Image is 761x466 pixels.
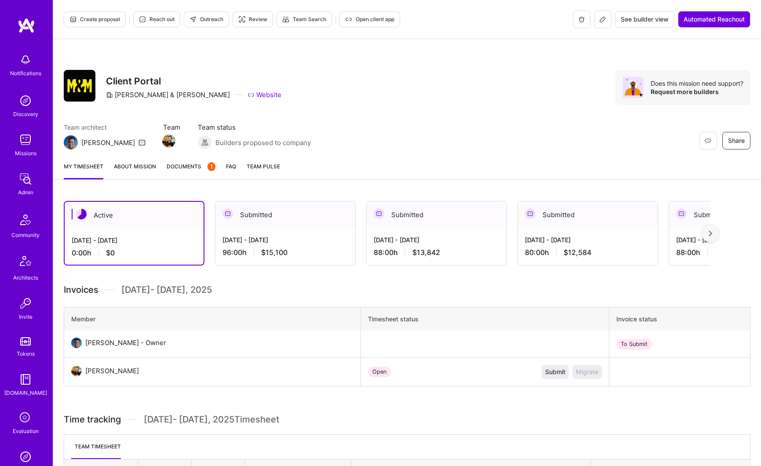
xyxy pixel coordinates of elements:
a: Team Member Avatar [163,134,175,149]
img: Submitted [374,208,384,219]
a: About Mission [114,162,156,179]
a: Team Pulse [247,162,280,179]
img: Active [76,209,87,219]
div: Submitted [518,201,658,228]
img: User Avatar [71,338,82,348]
img: admin teamwork [17,170,34,188]
img: discovery [17,92,34,109]
div: Community [11,230,40,240]
div: 0:00 h [72,248,197,258]
li: Team timesheet [71,442,121,459]
a: My timesheet [64,162,103,179]
button: Create proposal [64,11,126,27]
img: Invite [17,295,34,312]
img: teamwork [17,131,34,149]
img: right [709,230,712,237]
span: Invoices [64,283,98,296]
span: Outreach [189,15,223,23]
img: Avatar [623,77,644,98]
div: Invite [19,312,33,321]
img: Team Architect [64,135,78,149]
img: Submitted [676,208,687,219]
div: Discovery [13,109,38,119]
div: Architects [13,273,38,282]
img: Company Logo [64,70,95,102]
div: Submitted [215,201,355,228]
div: [DATE] - [DATE] [525,235,651,244]
span: Automated Reachout [684,15,745,24]
img: Team Member Avatar [162,135,175,148]
button: Open client app [339,11,400,27]
div: Submitted [367,201,506,228]
i: icon Mail [138,139,146,146]
i: icon Targeter [238,16,245,23]
div: Open [368,367,391,377]
span: $12,584 [564,248,591,257]
div: Does this mission need support? [651,79,743,87]
a: Documents1 [167,162,215,179]
span: Share [728,136,745,145]
img: bell [17,51,34,69]
div: [PERSON_NAME] [81,138,135,147]
div: Evaluation [13,426,39,436]
div: 88:00 h [374,248,499,257]
div: To Submit [616,339,652,349]
div: [DOMAIN_NAME] [4,388,47,397]
a: FAQ [226,162,236,179]
div: Missions [15,149,36,158]
span: Submit [545,368,565,376]
img: Divider [106,283,114,296]
span: Team status [198,123,311,132]
button: See builder view [615,11,674,28]
button: Team Search [277,11,332,27]
div: [DATE] - [DATE] [222,235,348,244]
img: User Avatar [71,366,82,376]
div: [DATE] - [DATE] [72,236,197,245]
span: Review [238,15,267,23]
button: Review [233,11,273,27]
div: Tokens [17,349,35,358]
button: Automated Reachout [678,11,750,28]
span: Open client app [345,15,394,23]
span: Documents [167,162,215,171]
img: logo [18,18,35,33]
button: Reach out [133,11,180,27]
div: 80:00 h [525,248,651,257]
div: Request more builders [651,87,743,96]
th: Timesheet status [360,307,609,331]
span: Team Search [282,15,326,23]
span: [DATE] - [DATE] , 2025 Timesheet [144,414,279,425]
img: Builders proposed to company [198,135,212,149]
img: Submitted [525,208,535,219]
div: [DATE] - [DATE] [374,235,499,244]
span: Time tracking [64,414,121,425]
div: [PERSON_NAME] - Owner [85,338,166,348]
div: Admin [18,188,33,197]
button: Submit [542,365,569,379]
span: Team Pulse [247,163,280,170]
div: Active [65,202,204,229]
div: 96:00 h [222,248,348,257]
a: Website [248,90,281,99]
i: icon EyeClosed [704,137,711,144]
th: Member [64,307,361,331]
span: $15,100 [261,248,288,257]
span: Builders proposed to company [215,138,311,147]
i: icon SelectionTeam [17,410,34,426]
span: Team architect [64,123,146,132]
span: Team [163,123,180,132]
div: 1 [208,162,215,171]
th: Invoice status [609,307,750,331]
i: icon CompanyGray [106,91,113,98]
span: $0 [106,248,115,258]
i: icon Proposal [69,16,76,23]
img: Architects [15,252,36,273]
img: Submitted [222,208,233,219]
span: Create proposal [69,15,120,23]
img: guide book [17,371,34,388]
button: Share [722,132,750,149]
img: Community [15,209,36,230]
span: Reach out [139,15,175,23]
div: [PERSON_NAME] & [PERSON_NAME] [106,90,230,99]
img: tokens [20,337,31,346]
